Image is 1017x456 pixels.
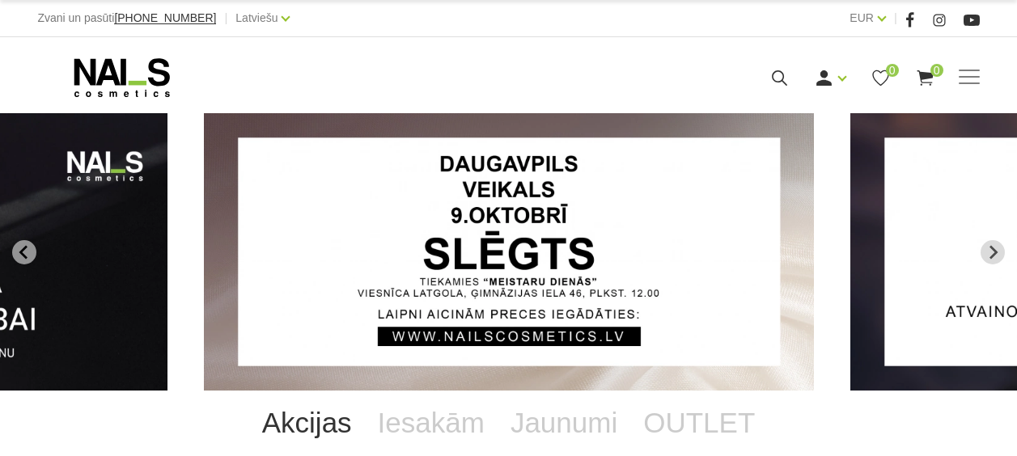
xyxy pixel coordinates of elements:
[498,391,630,455] a: Jaunumi
[12,240,36,264] button: Go to last slide
[894,8,897,28] span: |
[204,113,814,391] li: 1 of 13
[850,8,874,27] a: EUR
[930,64,943,77] span: 0
[365,391,498,455] a: Iesakām
[981,240,1005,264] button: Next slide
[886,64,899,77] span: 0
[249,391,365,455] a: Akcijas
[114,11,216,24] span: [PHONE_NUMBER]
[915,68,935,88] a: 0
[630,391,768,455] a: OUTLET
[871,68,891,88] a: 0
[37,8,216,28] div: Zvani un pasūti
[235,8,278,27] a: Latviešu
[114,12,216,24] a: [PHONE_NUMBER]
[224,8,227,28] span: |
